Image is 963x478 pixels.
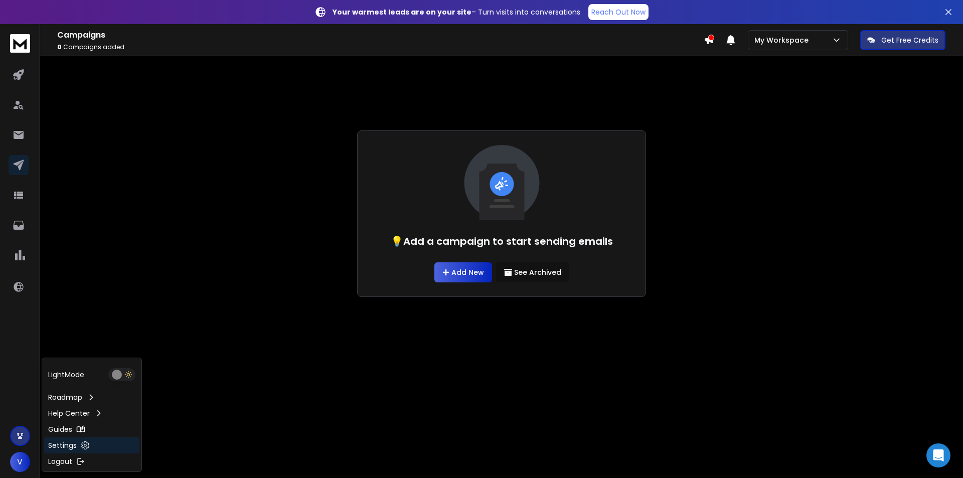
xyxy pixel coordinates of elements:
[333,7,471,17] strong: Your warmest leads are on your site
[926,443,950,467] div: Open Intercom Messenger
[591,7,646,17] p: Reach Out Now
[44,389,139,405] a: Roadmap
[48,370,84,380] p: Light Mode
[44,421,139,437] a: Guides
[48,392,82,402] p: Roadmap
[48,440,77,450] p: Settings
[860,30,945,50] button: Get Free Credits
[10,452,30,472] button: V
[44,437,139,453] a: Settings
[44,405,139,421] a: Help Center
[754,35,813,45] p: My Workspace
[881,35,938,45] p: Get Free Credits
[434,262,492,282] a: Add New
[588,4,649,20] a: Reach Out Now
[57,43,62,51] span: 0
[57,29,704,41] h1: Campaigns
[48,408,90,418] p: Help Center
[496,262,569,282] button: See Archived
[57,43,704,51] p: Campaigns added
[333,7,580,17] p: – Turn visits into conversations
[391,234,613,248] h1: 💡Add a campaign to start sending emails
[48,456,72,466] p: Logout
[10,34,30,53] img: logo
[48,424,72,434] p: Guides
